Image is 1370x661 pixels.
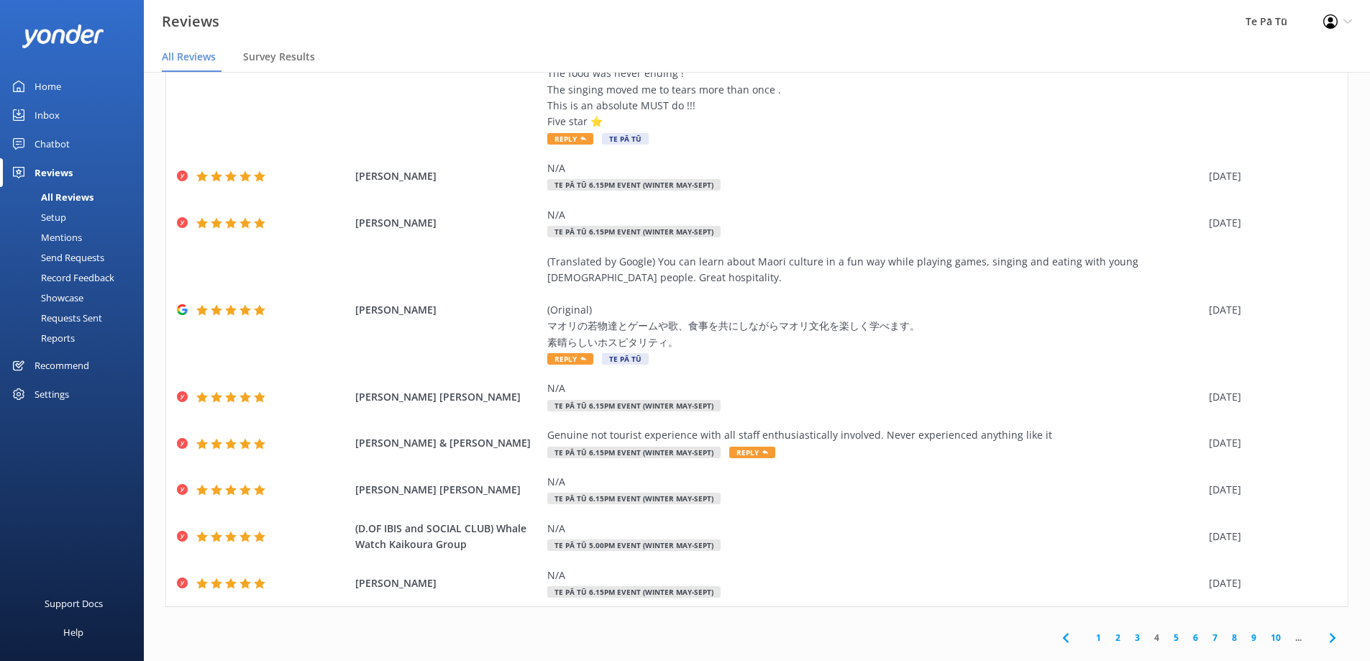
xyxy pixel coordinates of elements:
div: N/A [547,207,1202,223]
div: [DATE] [1209,215,1330,231]
span: Te Pā Tū 6.15pm Event (WINTER May-Sept) [547,179,721,191]
div: Mentions [9,227,82,247]
span: Te Pā Tū 6.15pm Event (WINTER May-Sept) [547,586,721,598]
div: N/A [547,474,1202,490]
div: Record Feedback [9,268,114,288]
span: [PERSON_NAME] & [PERSON_NAME] [355,435,541,451]
div: N/A [547,567,1202,583]
div: [DATE] [1209,435,1330,451]
span: Te Pā Tū 6.15pm Event (WINTER May-Sept) [547,400,721,411]
span: Te Pā Tū 5.00pm Event (WINTER May-Sept) [547,539,721,551]
span: Reply [547,353,593,365]
span: Survey Results [243,50,315,64]
span: [PERSON_NAME] [355,168,541,184]
div: Support Docs [45,589,103,618]
a: Showcase [9,288,144,308]
span: Te Pā Tū [602,353,649,365]
span: Te Pā Tū 6.15pm Event (WINTER May-Sept) [547,226,721,237]
span: [PERSON_NAME] [PERSON_NAME] [355,482,541,498]
div: [DATE] [1209,482,1330,498]
div: Chatbot [35,129,70,158]
a: 7 [1205,631,1225,644]
div: Reviews [35,158,73,187]
a: 2 [1108,631,1128,644]
a: 5 [1166,631,1186,644]
a: 4 [1147,631,1166,644]
div: N/A [547,521,1202,537]
div: Setup [9,207,66,227]
div: [DATE] [1209,389,1330,405]
div: Home [35,72,61,101]
a: 9 [1244,631,1264,644]
a: Record Feedback [9,268,144,288]
div: [DATE] [1209,302,1330,318]
img: yonder-white-logo.png [22,24,104,48]
div: Inbox [35,101,60,129]
div: Help [63,618,83,647]
div: Recommend [35,351,89,380]
span: [PERSON_NAME] [355,302,541,318]
a: 3 [1128,631,1147,644]
span: [PERSON_NAME] [PERSON_NAME] [355,389,541,405]
div: [DATE] [1209,168,1330,184]
span: [PERSON_NAME] [355,575,541,591]
a: 10 [1264,631,1288,644]
span: Te Pā Tū [602,133,649,145]
span: Reply [547,133,593,145]
a: 8 [1225,631,1244,644]
div: N/A [547,160,1202,176]
a: Mentions [9,227,144,247]
span: All Reviews [162,50,216,64]
span: ... [1288,631,1309,644]
div: Reports [9,328,75,348]
div: [DATE] [1209,529,1330,544]
span: [PERSON_NAME] [355,215,541,231]
div: Genuine not tourist experience with all staff enthusiastically involved. Never experienced anythi... [547,427,1202,443]
div: All Reviews [9,187,93,207]
span: (D.OF IBIS and SOCIAL CLUB) Whale Watch Kaikoura Group [355,521,541,553]
div: N/A [547,380,1202,396]
div: Requests Sent [9,308,102,328]
a: 1 [1089,631,1108,644]
a: Requests Sent [9,308,144,328]
div: (Translated by Google) You can learn about Maori culture in a fun way while playing games, singin... [547,254,1202,350]
a: Setup [9,207,144,227]
a: Reports [9,328,144,348]
div: Settings [35,380,69,409]
div: [DATE] [1209,575,1330,591]
span: Te Pā Tū 6.15pm Event (WINTER May-Sept) [547,447,721,458]
span: Te Pā Tū 6.15pm Event (WINTER May-Sept) [547,493,721,504]
div: Send Requests [9,247,104,268]
a: All Reviews [9,187,144,207]
h3: Reviews [162,10,219,33]
span: Reply [729,447,775,458]
a: 6 [1186,631,1205,644]
div: Showcase [9,288,83,308]
a: Send Requests [9,247,144,268]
